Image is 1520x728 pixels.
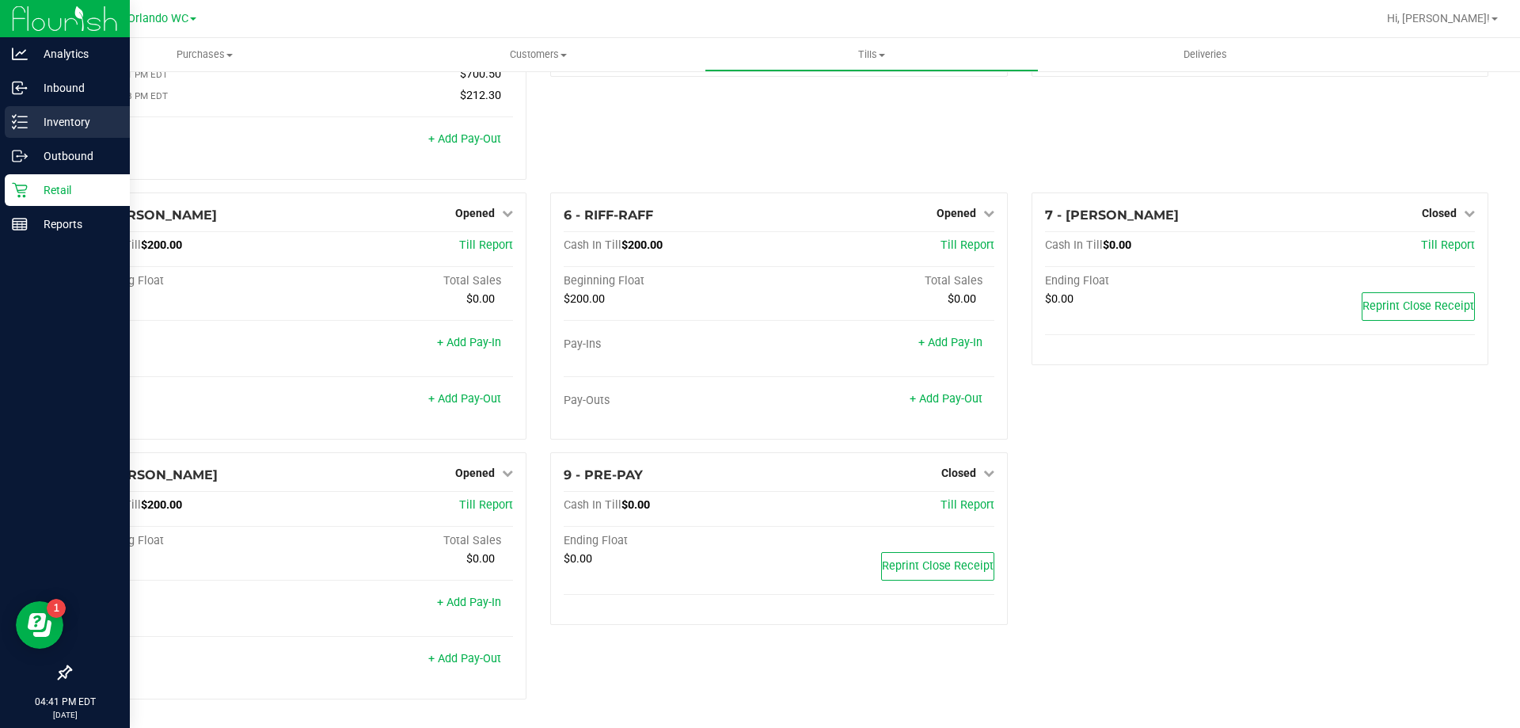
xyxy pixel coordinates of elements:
[1045,208,1179,223] span: 7 - [PERSON_NAME]
[564,467,643,482] span: 9 - PRE-PAY
[564,208,653,223] span: 6 - RIFF-RAFF
[937,207,976,219] span: Opened
[83,654,298,668] div: Pay-Outs
[564,274,779,288] div: Beginning Float
[83,467,218,482] span: 8 - [PERSON_NAME]
[428,132,501,146] a: + Add Pay-Out
[910,392,982,406] a: + Add Pay-Out
[298,274,514,288] div: Total Sales
[466,292,495,306] span: $0.00
[428,392,501,406] a: + Add Pay-Out
[12,114,28,130] inline-svg: Inventory
[564,534,779,548] div: Ending Float
[941,467,976,479] span: Closed
[564,337,779,352] div: Pay-Ins
[459,238,513,252] a: Till Report
[1045,292,1073,306] span: $0.00
[564,238,621,252] span: Cash In Till
[47,599,66,618] iframe: Resource center unread badge
[437,596,501,609] a: + Add Pay-In
[779,274,994,288] div: Total Sales
[372,48,704,62] span: Customers
[455,467,495,479] span: Opened
[460,67,501,81] span: $700.50
[564,552,592,566] span: $0.00
[12,148,28,164] inline-svg: Outbound
[83,134,298,148] div: Pay-Outs
[28,44,123,63] p: Analytics
[1422,207,1457,219] span: Closed
[83,597,298,612] div: Pay-Ins
[437,336,501,349] a: + Add Pay-In
[621,238,663,252] span: $200.00
[7,695,123,709] p: 04:41 PM EDT
[141,498,182,512] span: $200.00
[1045,238,1103,252] span: Cash In Till
[12,80,28,96] inline-svg: Inbound
[940,238,994,252] a: Till Report
[38,38,371,71] a: Purchases
[1362,292,1475,321] button: Reprint Close Receipt
[1045,274,1260,288] div: Ending Float
[455,207,495,219] span: Opened
[564,292,605,306] span: $200.00
[28,215,123,234] p: Reports
[298,534,514,548] div: Total Sales
[28,147,123,166] p: Outbound
[83,208,217,223] span: 5 - [PERSON_NAME]
[141,238,182,252] span: $200.00
[12,182,28,198] inline-svg: Retail
[1162,48,1248,62] span: Deliveries
[371,38,705,71] a: Customers
[83,274,298,288] div: Beginning Float
[564,394,779,408] div: Pay-Outs
[1362,299,1474,313] span: Reprint Close Receipt
[459,498,513,512] a: Till Report
[127,12,188,25] span: Orlando WC
[38,48,371,62] span: Purchases
[1387,12,1490,25] span: Hi, [PERSON_NAME]!
[466,552,495,566] span: $0.00
[882,559,994,573] span: Reprint Close Receipt
[7,709,123,721] p: [DATE]
[83,337,298,352] div: Pay-Ins
[918,336,982,349] a: + Add Pay-In
[705,48,1037,62] span: Tills
[83,534,298,548] div: Beginning Float
[28,112,123,131] p: Inventory
[460,89,501,102] span: $212.30
[28,181,123,200] p: Retail
[28,78,123,97] p: Inbound
[621,498,650,512] span: $0.00
[881,552,994,581] button: Reprint Close Receipt
[1103,238,1131,252] span: $0.00
[1039,38,1372,71] a: Deliveries
[1421,238,1475,252] a: Till Report
[12,46,28,62] inline-svg: Analytics
[564,498,621,512] span: Cash In Till
[12,216,28,232] inline-svg: Reports
[940,498,994,512] a: Till Report
[83,394,298,408] div: Pay-Outs
[16,601,63,649] iframe: Resource center
[428,652,501,665] a: + Add Pay-Out
[948,292,976,306] span: $0.00
[705,38,1038,71] a: Tills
